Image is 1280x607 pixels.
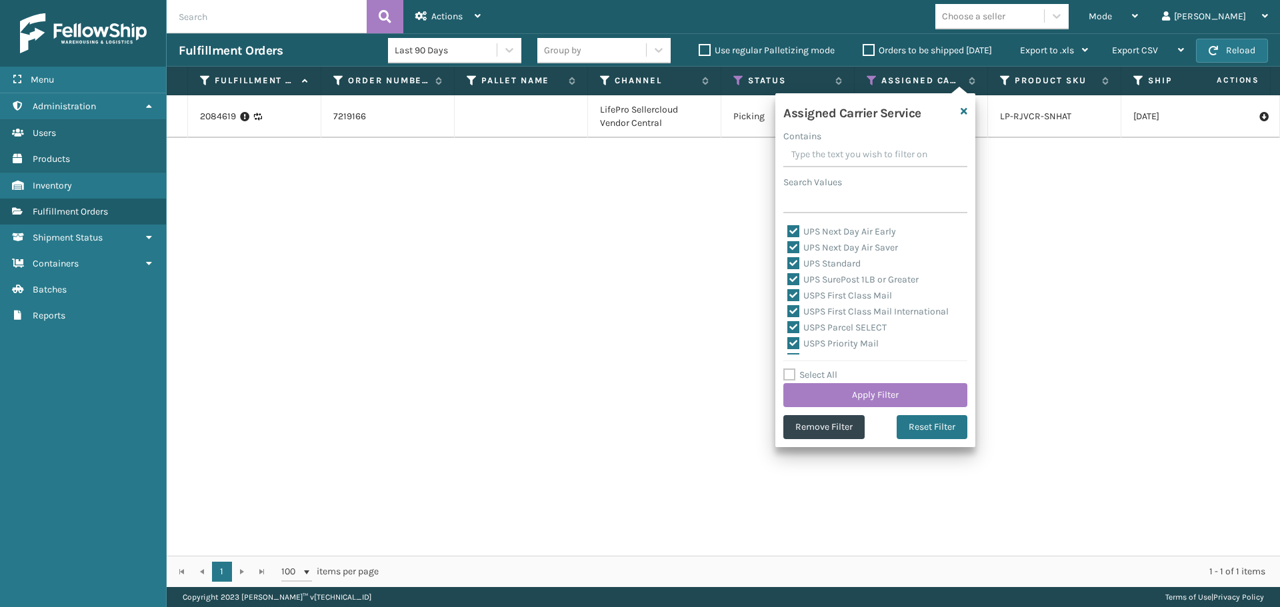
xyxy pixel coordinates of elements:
[179,43,283,59] h3: Fulfillment Orders
[1121,95,1255,138] td: [DATE]
[783,129,821,143] label: Contains
[881,75,962,87] label: Assigned Carrier Service
[721,95,855,138] td: Picking
[281,562,379,582] span: items per page
[615,75,695,87] label: Channel
[942,9,1005,23] div: Choose a seller
[33,232,103,243] span: Shipment Status
[783,175,842,189] label: Search Values
[431,11,463,22] span: Actions
[33,310,65,321] span: Reports
[544,43,581,57] div: Group by
[1259,110,1267,123] i: Pull Label
[787,354,913,365] label: USPS Priority Mail Express
[783,383,967,407] button: Apply Filter
[1213,592,1264,602] a: Privacy Policy
[588,95,721,138] td: LifePro Sellercloud Vendor Central
[787,322,887,333] label: USPS Parcel SELECT
[20,13,147,53] img: logo
[395,43,498,57] div: Last 90 Days
[1089,11,1112,22] span: Mode
[787,258,861,269] label: UPS Standard
[215,75,295,87] label: Fulfillment Order Id
[33,127,56,139] span: Users
[33,284,67,295] span: Batches
[33,101,96,112] span: Administration
[787,290,892,301] label: USPS First Class Mail
[783,143,967,167] input: Type the text you wish to filter on
[787,338,879,349] label: USPS Priority Mail
[481,75,562,87] label: Pallet Name
[212,562,232,582] a: 1
[783,101,921,121] h4: Assigned Carrier Service
[863,45,992,56] label: Orders to be shipped [DATE]
[783,415,865,439] button: Remove Filter
[1015,75,1095,87] label: Product SKU
[281,565,301,578] span: 100
[33,180,72,191] span: Inventory
[787,306,949,317] label: USPS First Class Mail International
[33,153,70,165] span: Products
[699,45,835,56] label: Use regular Palletizing mode
[200,110,236,123] a: 2084619
[33,206,108,217] span: Fulfillment Orders
[1175,69,1267,91] span: Actions
[1165,587,1264,607] div: |
[748,75,829,87] label: Status
[397,565,1265,578] div: 1 - 1 of 1 items
[897,415,967,439] button: Reset Filter
[787,242,898,253] label: UPS Next Day Air Saver
[1112,45,1158,56] span: Export CSV
[321,95,455,138] td: 7219166
[31,74,54,85] span: Menu
[1196,39,1268,63] button: Reload
[1165,592,1211,602] a: Terms of Use
[1020,45,1074,56] span: Export to .xls
[787,226,896,237] label: UPS Next Day Air Early
[183,587,371,607] p: Copyright 2023 [PERSON_NAME]™ v [TECHNICAL_ID]
[1148,75,1229,87] label: Ship By Date
[33,258,79,269] span: Containers
[787,274,919,285] label: UPS SurePost 1LB or Greater
[783,369,837,380] label: Select All
[1000,111,1071,122] a: LP-RJVCR-SNHAT
[348,75,429,87] label: Order Number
